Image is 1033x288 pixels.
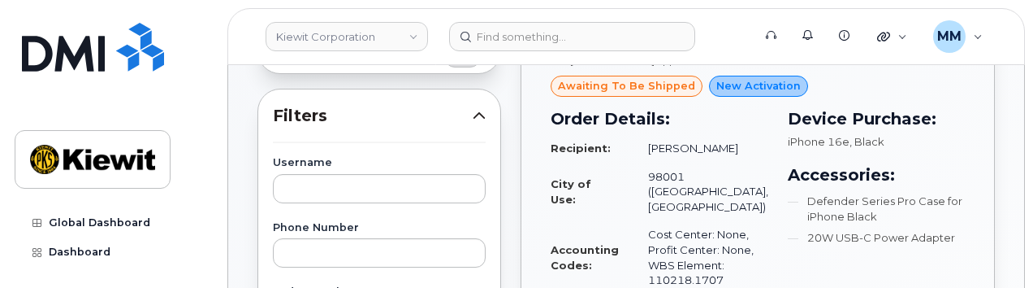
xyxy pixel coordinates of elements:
[937,27,962,46] span: MM
[558,78,695,94] span: awaiting to be shipped
[273,104,473,128] span: Filters
[788,163,965,187] h3: Accessories:
[788,230,965,246] li: 20W USB-C Power Adapter
[788,107,965,131] h3: Device Purchase:
[788,194,965,224] li: Defender Series Pro Case for iPhone Black
[551,142,611,155] strong: Recipient:
[788,135,849,148] span: iPhone 16e
[633,163,768,221] td: 98001 ([GEOGRAPHIC_DATA], [GEOGRAPHIC_DATA])
[962,217,1021,276] iframe: Messenger Launcher
[551,107,768,131] h3: Order Details:
[273,158,486,168] label: Username
[633,134,768,163] td: [PERSON_NAME]
[551,243,619,272] strong: Accounting Codes:
[849,135,884,148] span: , Black
[273,223,486,233] label: Phone Number
[716,78,801,94] span: New Activation
[551,177,591,206] strong: City of Use:
[266,22,428,51] a: Kiewit Corporation
[922,20,994,53] div: Michael Manahan
[449,22,695,51] input: Find something...
[866,20,918,53] div: Quicklinks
